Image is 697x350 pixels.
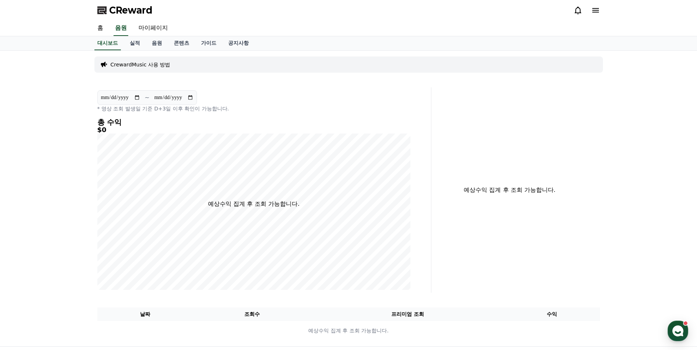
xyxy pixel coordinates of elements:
[168,36,195,50] a: 콘텐츠
[124,36,146,50] a: 실적
[97,307,193,321] th: 날짜
[208,200,299,208] p: 예상수익 집계 후 조회 가능합니다.
[94,36,121,50] a: 대시보드
[98,327,600,335] p: 예상수익 집계 후 조회 가능합니다.
[193,307,311,321] th: 조회수
[311,307,504,321] th: 프리미엄 조회
[111,61,170,68] a: CrewardMusic 사용 방법
[504,307,600,321] th: 수익
[133,21,174,36] a: 마이페이지
[195,36,222,50] a: 가이드
[97,126,410,134] h5: $0
[97,105,410,112] p: * 영상 조회 발생일 기준 D+3일 이후 확인이 가능합니다.
[222,36,255,50] a: 공지사항
[145,93,150,102] p: ~
[97,4,152,16] a: CReward
[114,21,128,36] a: 음원
[91,21,109,36] a: 홈
[437,186,582,194] p: 예상수익 집계 후 조회 가능합니다.
[146,36,168,50] a: 음원
[109,4,152,16] span: CReward
[97,118,410,126] h4: 총 수익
